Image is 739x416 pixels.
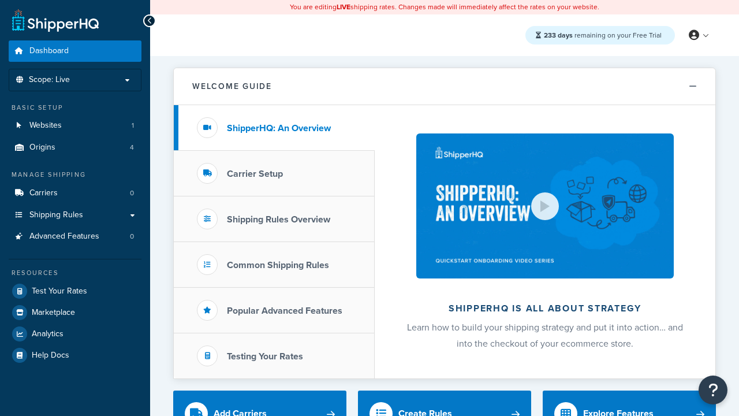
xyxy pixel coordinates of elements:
[9,183,141,204] li: Carriers
[544,30,573,40] strong: 233 days
[9,324,141,344] a: Analytics
[544,30,662,40] span: remaining on your Free Trial
[29,232,99,242] span: Advanced Features
[9,137,141,158] li: Origins
[29,188,58,198] span: Carriers
[405,303,685,314] h2: ShipperHQ is all about strategy
[9,137,141,158] a: Origins4
[9,115,141,136] li: Websites
[130,188,134,198] span: 0
[699,376,727,404] button: Open Resource Center
[337,2,350,12] b: LIVE
[227,306,342,316] h3: Popular Advanced Features
[227,169,283,179] h3: Carrier Setup
[9,170,141,180] div: Manage Shipping
[9,183,141,204] a: Carriers0
[9,115,141,136] a: Websites1
[9,345,141,366] a: Help Docs
[416,133,674,278] img: ShipperHQ is all about strategy
[227,214,330,225] h3: Shipping Rules Overview
[29,143,55,153] span: Origins
[227,351,303,362] h3: Testing Your Rates
[130,232,134,242] span: 0
[9,281,141,302] a: Test Your Rates
[130,143,134,153] span: 4
[9,226,141,247] a: Advanced Features0
[9,302,141,323] a: Marketplace
[9,40,141,62] a: Dashboard
[407,321,683,350] span: Learn how to build your shipping strategy and put it into action… and into the checkout of your e...
[9,226,141,247] li: Advanced Features
[29,75,70,85] span: Scope: Live
[29,210,83,220] span: Shipping Rules
[29,121,62,131] span: Websites
[192,82,272,91] h2: Welcome Guide
[32,329,64,339] span: Analytics
[174,68,715,105] button: Welcome Guide
[132,121,134,131] span: 1
[32,308,75,318] span: Marketplace
[227,260,329,270] h3: Common Shipping Rules
[227,123,331,133] h3: ShipperHQ: An Overview
[32,287,87,296] span: Test Your Rates
[9,205,141,226] a: Shipping Rules
[29,46,69,56] span: Dashboard
[32,351,69,361] span: Help Docs
[9,268,141,278] div: Resources
[9,103,141,113] div: Basic Setup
